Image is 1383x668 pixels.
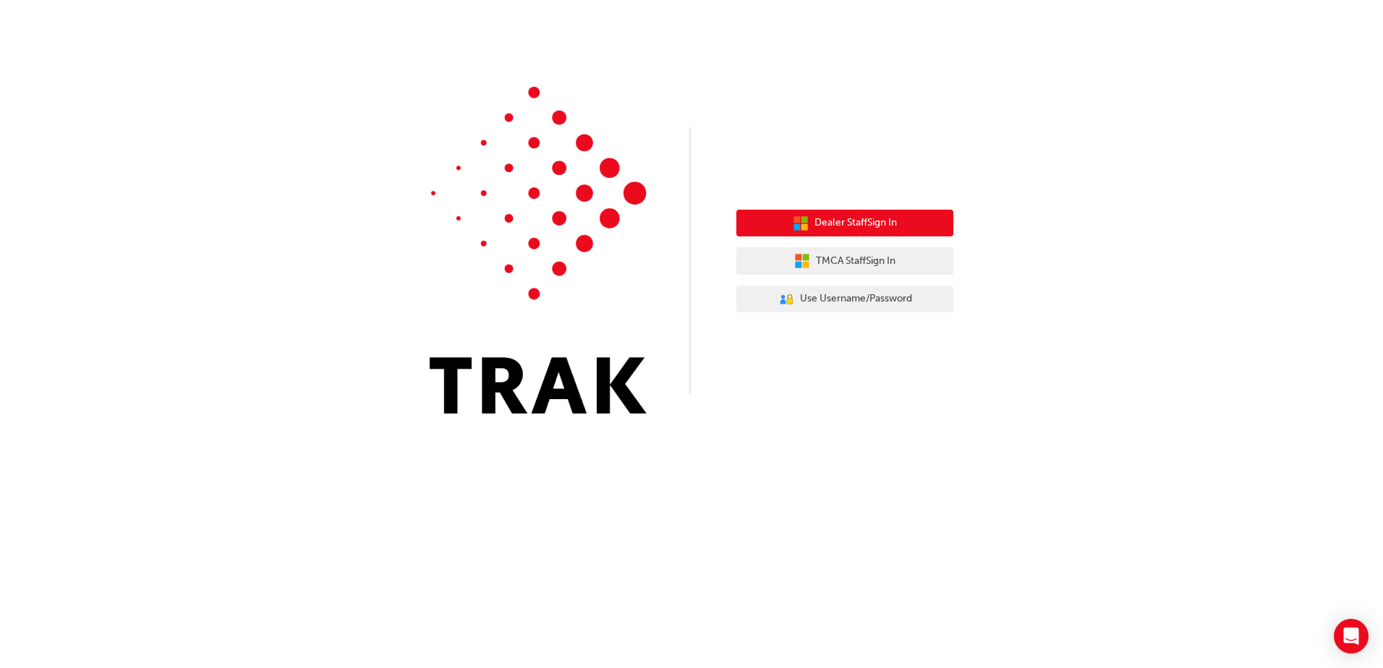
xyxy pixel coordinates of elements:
[736,286,953,313] button: Use Username/Password
[430,87,647,414] img: Trak
[816,253,895,270] span: TMCA Staff Sign In
[1334,619,1369,654] div: Open Intercom Messenger
[736,247,953,275] button: TMCA StaffSign In
[814,215,897,231] span: Dealer Staff Sign In
[800,291,912,307] span: Use Username/Password
[736,210,953,237] button: Dealer StaffSign In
